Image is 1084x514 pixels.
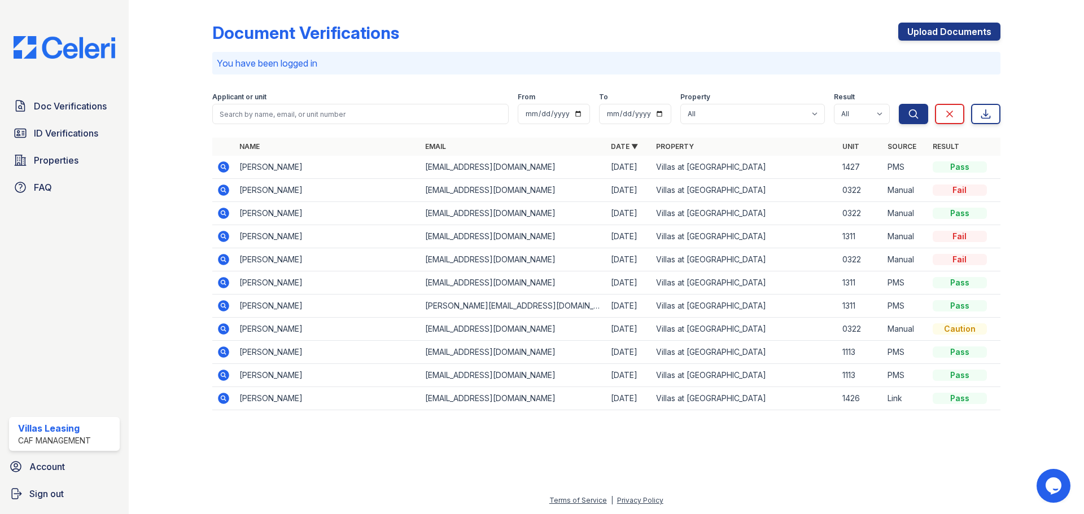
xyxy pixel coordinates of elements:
label: Result [834,93,855,102]
td: PMS [883,341,928,364]
td: [PERSON_NAME] [235,271,421,295]
td: Villas at [GEOGRAPHIC_DATA] [652,318,837,341]
label: To [599,93,608,102]
a: Property [656,142,694,151]
td: Manual [883,225,928,248]
td: [DATE] [606,179,652,202]
td: [PERSON_NAME][EMAIL_ADDRESS][DOMAIN_NAME] [421,295,606,318]
td: [DATE] [606,295,652,318]
td: [EMAIL_ADDRESS][DOMAIN_NAME] [421,387,606,410]
td: PMS [883,364,928,387]
span: ID Verifications [34,126,98,140]
div: Pass [933,277,987,288]
a: Terms of Service [549,496,607,504]
a: ID Verifications [9,122,120,144]
td: [PERSON_NAME] [235,318,421,341]
td: [DATE] [606,387,652,410]
td: Villas at [GEOGRAPHIC_DATA] [652,295,837,318]
p: You have been logged in [217,56,996,70]
td: [EMAIL_ADDRESS][DOMAIN_NAME] [421,156,606,179]
td: Villas at [GEOGRAPHIC_DATA] [652,387,837,410]
td: PMS [883,295,928,318]
div: Pass [933,346,987,358]
td: [PERSON_NAME] [235,225,421,248]
td: 0322 [838,179,883,202]
td: [DATE] [606,364,652,387]
span: FAQ [34,181,52,194]
td: [EMAIL_ADDRESS][DOMAIN_NAME] [421,271,606,295]
td: PMS [883,156,928,179]
td: 0322 [838,202,883,225]
iframe: chat widget [1037,469,1073,503]
td: [EMAIL_ADDRESS][DOMAIN_NAME] [421,225,606,248]
td: [DATE] [606,156,652,179]
a: Email [425,142,446,151]
td: 1311 [838,225,883,248]
td: [PERSON_NAME] [235,202,421,225]
td: [PERSON_NAME] [235,295,421,318]
label: Property [680,93,710,102]
td: PMS [883,271,928,295]
td: [PERSON_NAME] [235,387,421,410]
td: Villas at [GEOGRAPHIC_DATA] [652,225,837,248]
td: [EMAIL_ADDRESS][DOMAIN_NAME] [421,364,606,387]
span: Sign out [29,487,64,500]
td: Manual [883,318,928,341]
a: FAQ [9,176,120,199]
td: [EMAIL_ADDRESS][DOMAIN_NAME] [421,341,606,364]
img: CE_Logo_Blue-a8612792a0a2168367f1c8372b55b34899dd931a85d93a1a3d3e32e68fde9ad4.png [5,36,124,59]
div: Pass [933,393,987,404]
a: Unit [842,142,859,151]
div: CAF Management [18,435,91,446]
td: [DATE] [606,248,652,271]
label: Applicant or unit [212,93,266,102]
input: Search by name, email, or unit number [212,104,509,124]
td: [DATE] [606,271,652,295]
a: Date ▼ [611,142,638,151]
td: [EMAIL_ADDRESS][DOMAIN_NAME] [421,202,606,225]
span: Account [29,460,65,473]
td: 1427 [838,156,883,179]
a: Source [888,142,916,151]
td: 1113 [838,341,883,364]
a: Upload Documents [898,23,1000,41]
span: Doc Verifications [34,99,107,113]
a: Sign out [5,482,124,505]
td: [PERSON_NAME] [235,248,421,271]
div: Fail [933,231,987,242]
td: 1311 [838,295,883,318]
td: 1311 [838,271,883,295]
td: 0322 [838,248,883,271]
label: From [518,93,535,102]
a: Result [933,142,959,151]
a: Doc Verifications [9,95,120,117]
td: [DATE] [606,318,652,341]
td: [EMAIL_ADDRESS][DOMAIN_NAME] [421,179,606,202]
td: Manual [883,202,928,225]
div: Pass [933,370,987,381]
a: Properties [9,149,120,172]
td: Villas at [GEOGRAPHIC_DATA] [652,248,837,271]
td: Link [883,387,928,410]
a: Name [239,142,260,151]
td: [EMAIL_ADDRESS][DOMAIN_NAME] [421,248,606,271]
td: Villas at [GEOGRAPHIC_DATA] [652,341,837,364]
a: Privacy Policy [617,496,663,504]
td: [PERSON_NAME] [235,341,421,364]
td: [PERSON_NAME] [235,364,421,387]
div: | [611,496,613,504]
td: Villas at [GEOGRAPHIC_DATA] [652,271,837,295]
div: Pass [933,208,987,219]
td: [DATE] [606,202,652,225]
td: [EMAIL_ADDRESS][DOMAIN_NAME] [421,318,606,341]
div: Caution [933,323,987,335]
div: Pass [933,300,987,311]
div: Document Verifications [212,23,399,43]
div: Fail [933,254,987,265]
td: 1113 [838,364,883,387]
div: Pass [933,161,987,173]
td: 0322 [838,318,883,341]
td: Villas at [GEOGRAPHIC_DATA] [652,179,837,202]
span: Properties [34,153,78,167]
